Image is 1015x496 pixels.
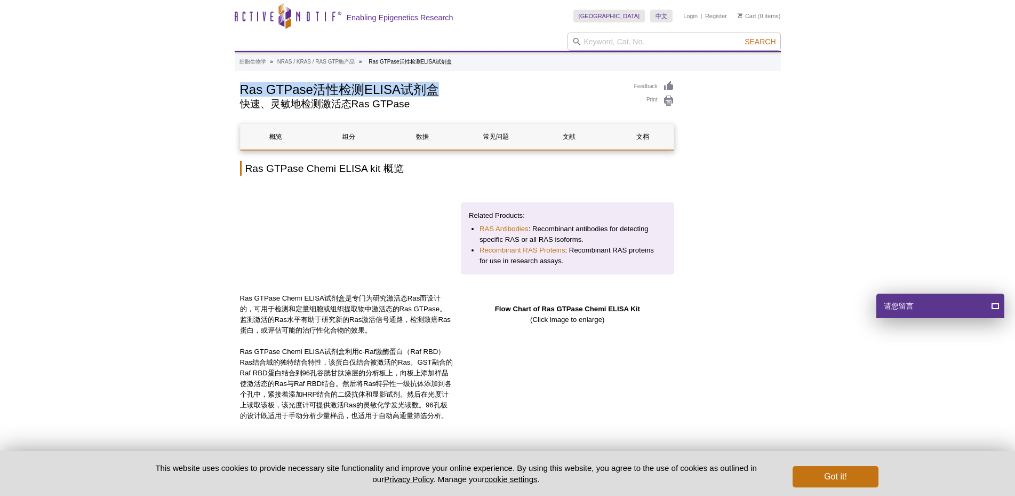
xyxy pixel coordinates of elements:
[534,124,604,149] a: 文献
[384,475,433,484] a: Privacy Policy
[738,10,781,22] li: (0 items)
[277,57,355,67] a: NRAS / KRAS / RAS GTP酶产品
[705,12,727,20] a: Register
[479,245,565,256] a: Recombinant RAS Proteins
[608,124,678,149] a: 文档
[738,13,742,18] img: Your Cart
[347,13,453,22] h2: Enabling Epigenetics Research
[883,294,914,318] span: 请您留言
[314,124,384,149] a: 组分
[683,12,698,20] a: Login
[240,293,453,336] p: Ras GTPase Chemi ELISA试剂盒是专门为研究激活态Ras而设计的，可用于检测和定量细胞或组织提取物中激活态的Ras GTPase。监测激活的Ras水平有助于研究新的Ras激活信...
[240,161,674,176] h2: Ras GTPase Chemi ELISA kit 概览
[387,124,458,149] a: 数据
[568,33,781,51] input: Keyword, Cat. No.
[369,59,452,65] li: Ras GTPase活性检测ELISA试剂盒
[741,37,779,46] button: Search
[479,245,656,266] li: : Recombinant RAS proteins for use in research assays.
[634,81,674,92] a: Feedback
[745,37,776,46] span: Search
[239,57,266,67] a: 细胞生物学
[479,224,656,245] li: : Recombinant antibodies for detecting specific RAS or all RAS isoforms.
[634,95,674,107] a: Print
[469,210,666,221] p: Related Products:
[495,305,640,313] strong: Flow Chart of Ras GTPase Chemi ELISA Kit
[461,304,674,325] p: (Click image to enlarge)
[240,81,624,97] h1: Ras GTPase活性检测ELISA试剂盒
[484,475,537,484] button: cookie settings
[738,12,756,20] a: Cart
[270,59,273,65] li: »
[241,124,311,149] a: 概览
[240,99,624,109] h2: 快速、灵敏地检测激活态Ras GTPase
[650,10,673,22] a: 中文
[793,466,878,487] button: Got it!
[359,59,362,65] li: »
[137,462,776,485] p: This website uses cookies to provide necessary site functionality and improve your online experie...
[460,124,531,149] a: 常见问题
[479,224,529,234] a: RAS Antibodies
[573,10,645,22] a: [GEOGRAPHIC_DATA]
[240,347,453,421] p: Ras GTPase Chemi ELISA试剂盒利用c-Raf激酶蛋白（Raf RBD）Ras结合域的独特结合特性，该蛋白仅结合被激活的Ras。GST融合的Raf RBD蛋白结合到96孔谷胱甘...
[701,10,702,22] li: |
